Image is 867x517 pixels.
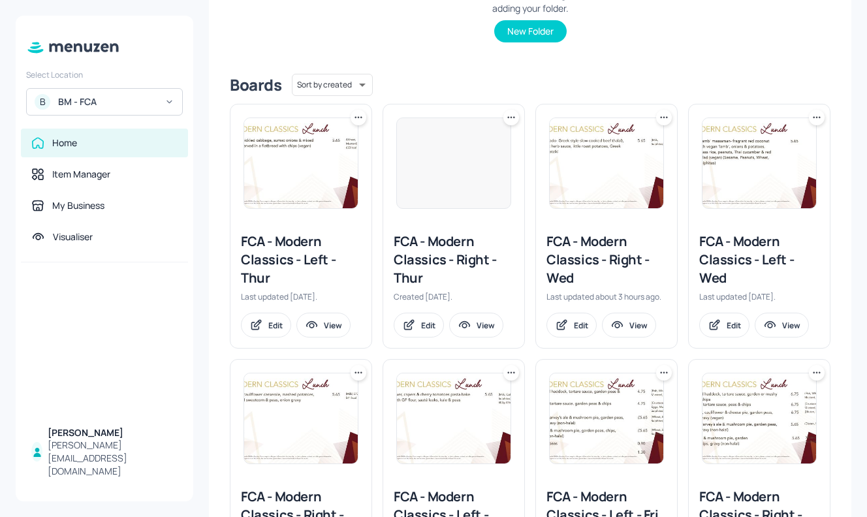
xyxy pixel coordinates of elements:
div: Sort by created [292,72,373,98]
div: Visualiser [53,230,93,243]
div: [PERSON_NAME] [48,426,178,439]
div: FCA - Modern Classics - Right - Wed [546,232,667,287]
img: 2025-08-29-1756458392363qhz0w7y1hwk.jpeg [702,373,816,463]
div: FCA - Modern Classics - Right - Thur [394,232,514,287]
div: Boards [230,74,281,95]
img: 2025-10-01-1759309793096otguziij9r.jpeg [702,118,816,208]
div: Edit [268,320,283,331]
div: View [324,320,342,331]
div: Select Location [26,69,183,80]
div: Last updated [DATE]. [699,291,819,302]
div: View [477,320,495,331]
div: Item Manager [52,168,110,181]
img: 2025-10-15-1760519907500jl56n2enkp.jpeg [550,118,663,208]
div: B [35,94,50,110]
div: My Business [52,199,104,212]
div: FCA - Modern Classics - Left - Thur [241,232,361,287]
div: FCA - Modern Classics - Left - Wed [699,232,819,287]
div: [PERSON_NAME][EMAIL_ADDRESS][DOMAIN_NAME] [48,439,178,478]
div: Home [52,136,77,149]
img: 2025-06-10-174954325901460l4d3as6cc.jpeg [397,373,511,463]
div: BM - FCA [58,95,157,108]
div: Created [DATE]. [394,291,514,302]
div: Edit [574,320,588,331]
div: Edit [421,320,435,331]
button: New Folder [494,20,567,42]
img: 2025-10-10-1760093834164toh2ezhmlx.jpeg [550,373,663,463]
img: 2025-03-04-1741084435201z7emhxromjn.jpeg [244,373,358,463]
div: Last updated [DATE]. [241,291,361,302]
div: Edit [727,320,741,331]
div: Last updated about 3 hours ago. [546,291,667,302]
img: 2025-02-06-1738841041304dnxrpptdq09.jpeg [244,118,358,208]
div: View [629,320,648,331]
div: View [782,320,800,331]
